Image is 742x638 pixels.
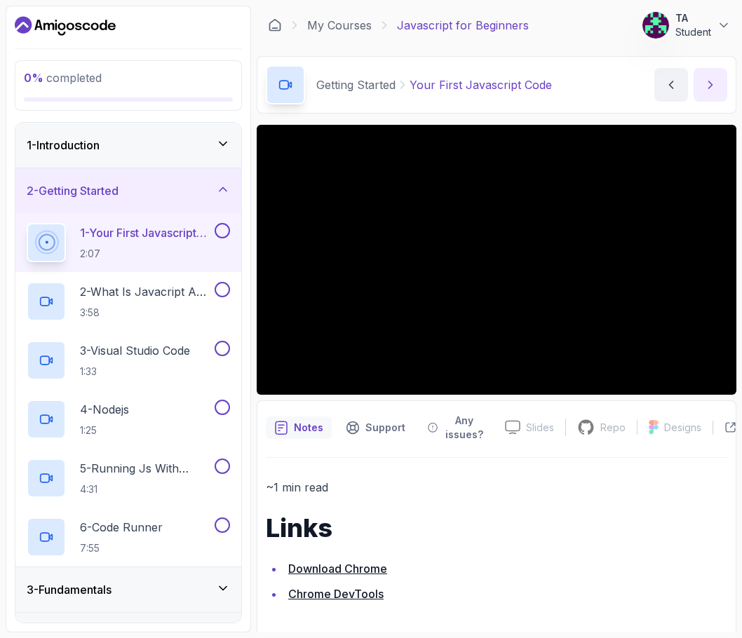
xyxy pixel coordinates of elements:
button: Feedback button [419,409,494,446]
p: 5 - Running Js With Using Node [80,460,212,477]
h3: 2 - Getting Started [27,182,119,199]
p: 6 - Code Runner [80,519,163,536]
button: 1-Introduction [15,123,241,168]
h3: 1 - Introduction [27,137,100,154]
img: user profile image [642,12,669,39]
p: 2 - What Is Javacript And How It Works [80,283,212,300]
p: 7:55 [80,541,163,555]
h1: Links [266,514,727,542]
button: 6-Code Runner7:55 [27,517,230,557]
p: 3:58 [80,306,212,320]
button: 2-Getting Started [15,168,241,213]
p: 3 - Visual Studio Code [80,342,190,359]
p: Getting Started [316,76,396,93]
button: 1-Your First Javascript Code2:07 [27,223,230,262]
a: Dashboard [268,18,282,32]
p: ~1 min read [266,477,727,497]
button: 2-What Is Javacript And How It Works3:58 [27,282,230,321]
a: Download Chrome [288,562,387,576]
a: My Courses [307,17,372,34]
p: 4:31 [80,482,212,496]
p: 4 - Nodejs [80,401,129,418]
p: Notes [294,421,323,435]
p: Javascript for Beginners [397,17,529,34]
p: 1:25 [80,423,129,437]
p: 2:07 [80,247,212,261]
button: 4-Nodejs1:25 [27,400,230,439]
p: 1 - Your First Javascript Code [80,224,212,241]
p: Student [675,25,711,39]
button: 5-Running Js With Using Node4:31 [27,459,230,498]
p: 1:33 [80,365,190,379]
span: 0 % [24,71,43,85]
span: completed [24,71,102,85]
p: Any issues? [443,414,485,442]
h3: 3 - Fundamentals [27,581,112,598]
p: TA [675,11,711,25]
a: Dashboard [15,15,116,37]
button: notes button [266,409,332,446]
a: Chrome DevTools [288,587,384,601]
button: previous content [654,68,688,102]
button: 3-Fundamentals [15,567,241,612]
button: 3-Visual Studio Code1:33 [27,341,230,380]
button: user profile imageTAStudent [642,11,731,39]
iframe: 1 - Your First Javascript Code [257,125,736,395]
p: Slides [526,421,554,435]
button: next content [694,68,727,102]
p: Designs [664,421,701,435]
p: Support [365,421,405,435]
button: Support button [337,409,414,446]
p: Your First Javascript Code [410,76,552,93]
p: Repo [600,421,626,435]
